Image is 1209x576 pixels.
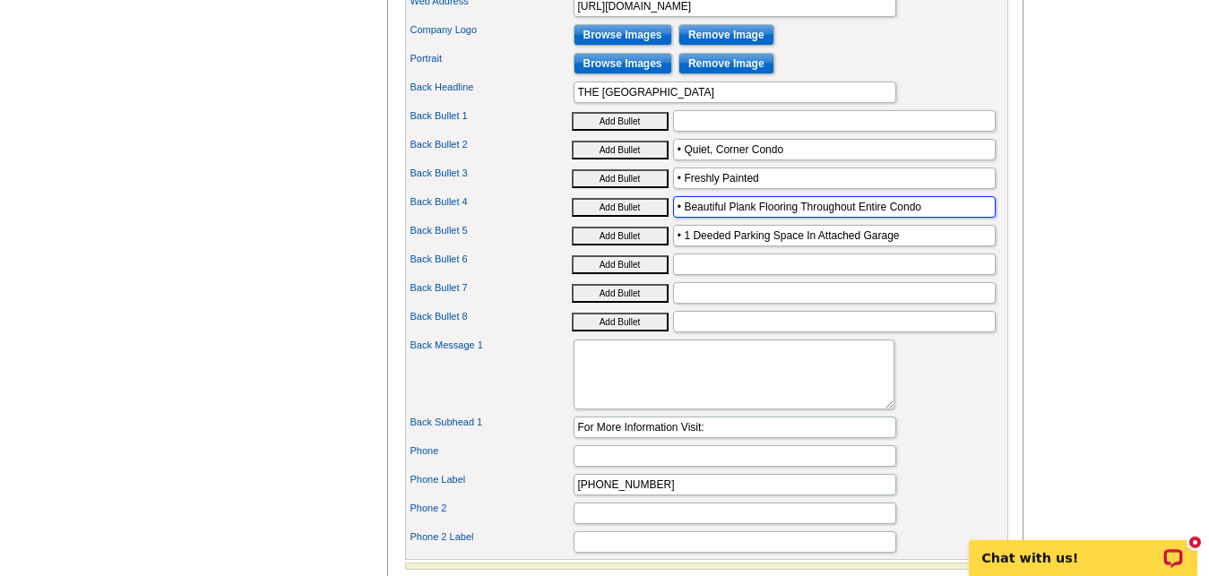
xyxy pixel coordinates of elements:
label: Phone 2 Label [410,529,572,545]
label: Back Bullet 2 [410,137,572,152]
button: Add Bullet [572,198,669,217]
label: Back Bullet 7 [410,280,572,296]
button: Add Bullet [572,169,669,188]
label: Back Headline [410,80,572,95]
label: Phone Label [410,472,572,487]
label: Phone [410,443,572,459]
label: Back Subhead 1 [410,415,572,430]
button: Add Bullet [572,284,669,303]
label: Company Logo [410,22,572,38]
button: Add Bullet [572,227,669,245]
label: Back Bullet 6 [410,252,572,267]
input: Remove Image [678,24,774,46]
button: Add Bullet [572,313,669,331]
label: Phone 2 [410,501,572,516]
input: Browse Images [574,53,672,74]
label: Back Bullet 8 [410,309,572,324]
input: Remove Image [678,53,774,74]
label: Back Bullet 1 [410,108,572,124]
label: Back Bullet 3 [410,166,572,181]
input: Browse Images [574,24,672,46]
iframe: LiveChat chat widget [957,520,1209,576]
button: Add Bullet [572,141,669,159]
label: Back Message 1 [410,338,572,353]
label: Back Bullet 5 [410,223,572,238]
label: Back Bullet 4 [410,194,572,210]
button: Add Bullet [572,112,669,131]
label: Portrait [410,51,572,66]
button: Add Bullet [572,255,669,274]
